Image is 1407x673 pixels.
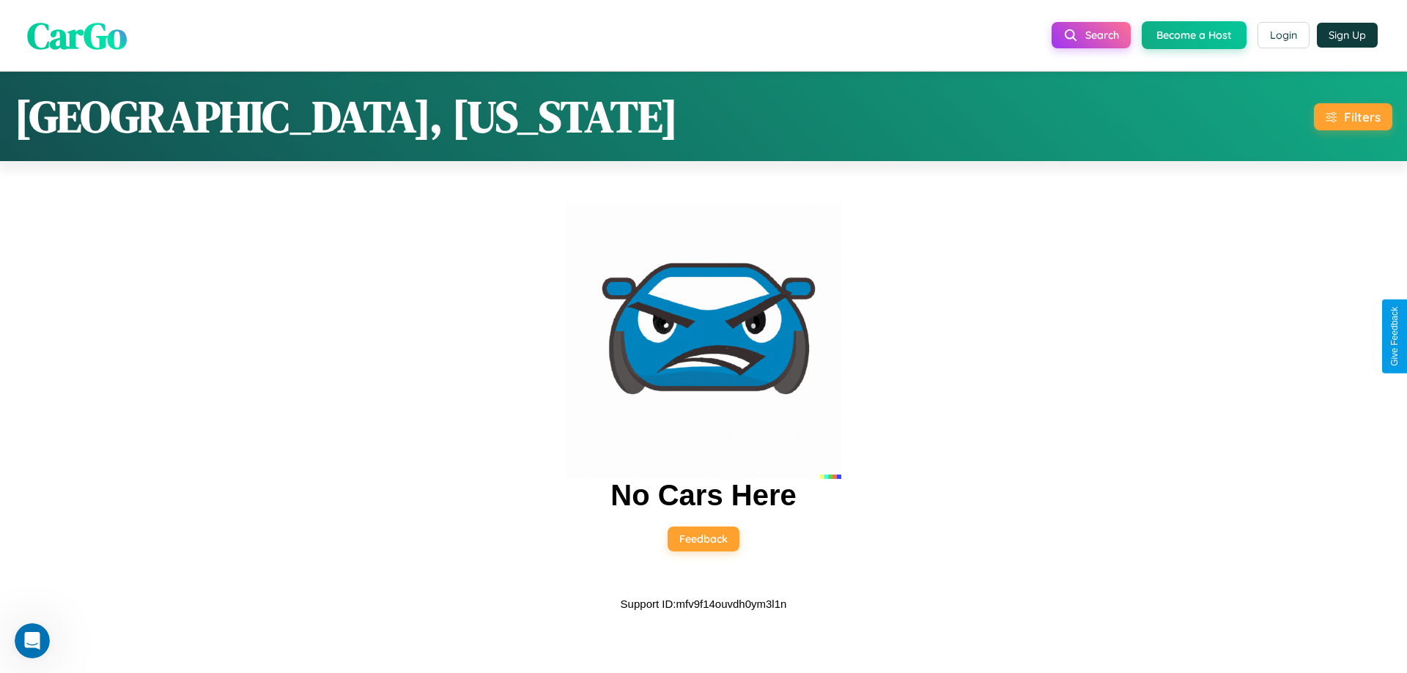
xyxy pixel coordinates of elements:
button: Sign Up [1317,23,1378,48]
button: Feedback [668,527,739,551]
p: Support ID: mfv9f14ouvdh0ym3l1n [621,594,787,614]
button: Search [1052,22,1131,48]
img: car [566,204,841,479]
div: Filters [1344,109,1381,124]
h2: No Cars Here [610,479,796,512]
h1: [GEOGRAPHIC_DATA], [US_STATE] [15,86,678,146]
button: Become a Host [1142,21,1247,49]
span: Search [1085,29,1119,42]
button: Login [1258,22,1310,48]
div: Give Feedback [1389,307,1400,366]
button: Filters [1314,103,1392,130]
iframe: Intercom live chat [15,623,50,658]
span: CarGo [27,10,127,60]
